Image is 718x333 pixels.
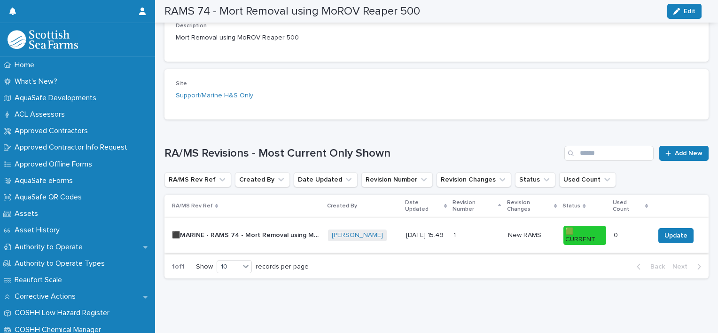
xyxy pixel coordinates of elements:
p: 1 [453,230,458,239]
h1: RA/MS Revisions - Most Current Only Shown [164,147,561,160]
button: RA/MS Rev Ref [164,172,231,187]
p: AquaSafe Developments [11,94,104,103]
a: Add New [659,146,709,161]
p: ACL Assessors [11,110,72,119]
p: 1 of 1 [164,255,192,278]
span: Update [664,231,687,240]
button: Revision Changes [437,172,511,187]
button: Edit [667,4,702,19]
button: Update [658,228,694,243]
input: Search [564,146,654,161]
p: Approved Contractor Info Request [11,143,135,152]
button: Revision Number [361,172,433,187]
p: Show [196,263,213,271]
p: Approved Offline Forms [11,160,100,169]
p: Asset History [11,226,67,235]
p: COSHH Low Hazard Register [11,309,117,317]
span: Edit [684,8,695,15]
span: Next [672,263,693,270]
p: Revision Changes [507,198,552,215]
p: Approved Contractors [11,127,95,135]
p: RA/MS Rev Ref [172,201,213,211]
button: Used Count [559,172,616,187]
span: Back [645,263,665,270]
p: 0 [614,230,620,239]
p: Home [11,61,42,70]
button: Back [629,262,669,271]
p: New RAMS [508,230,543,239]
p: Mort Removal using MoROV Reaper 500 [176,33,697,43]
a: Support/Marine H&S Only [176,91,253,101]
p: AquaSafe eForms [11,176,80,185]
p: What's New? [11,77,65,86]
p: records per page [256,263,309,271]
div: 🟩 CURRENT [563,226,606,246]
button: Date Updated [294,172,358,187]
p: Date Updated [405,198,442,215]
button: Status [515,172,555,187]
p: Corrective Actions [11,292,83,301]
img: bPIBxiqnSb2ggTQWdOVV [8,30,78,49]
button: Created By [235,172,290,187]
p: [DATE] 15:49 [406,231,446,239]
a: [PERSON_NAME] [332,231,383,239]
p: AquaSafe QR Codes [11,193,89,202]
p: Authority to Operate Types [11,259,112,268]
p: Status [562,201,580,211]
span: Add New [675,150,702,157]
p: Beaufort Scale [11,276,70,285]
span: Site [176,81,187,87]
p: Authority to Operate [11,243,90,252]
button: Next [669,262,709,271]
p: Created By [327,201,357,211]
h2: RAMS 74 - Mort Removal using MoROV Reaper 500 [164,5,420,18]
p: Assets [11,209,46,218]
p: ⬛MARINE - RAMS 74 - Mort Removal using MoROV Reaper 500 - Rev 1 🟩 [172,230,322,239]
p: Used Count [613,198,643,215]
span: Description [176,23,207,29]
tr: ⬛MARINE - RAMS 74 - Mort Removal using MoROV Reaper 500 - Rev 1 🟩⬛MARINE - RAMS 74 - Mort Removal... [164,218,709,253]
p: Revision Number [453,198,496,215]
div: 10 [217,262,240,272]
